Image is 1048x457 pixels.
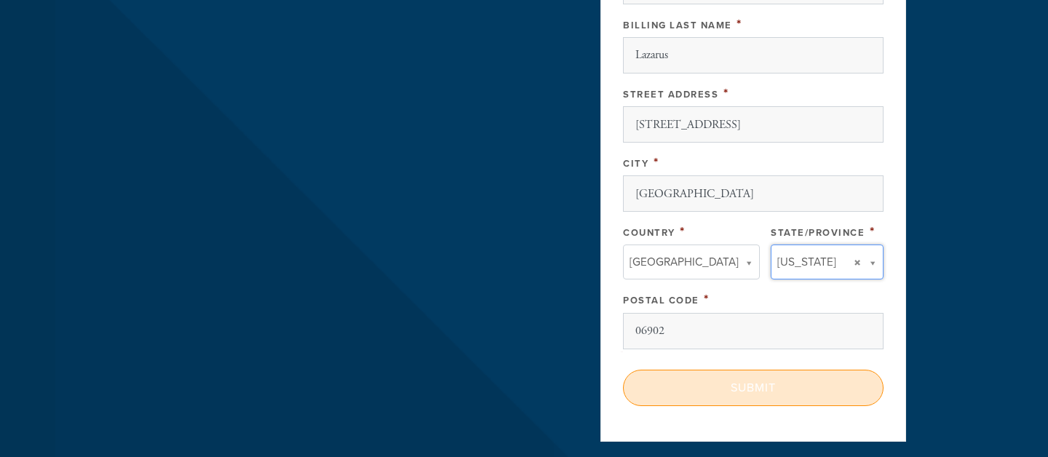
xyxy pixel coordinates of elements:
[723,85,729,101] span: This field is required.
[623,295,699,306] label: Postal Code
[704,291,710,307] span: This field is required.
[777,253,836,271] span: [US_STATE]
[737,16,742,32] span: This field is required.
[623,245,760,279] a: [GEOGRAPHIC_DATA]
[771,245,884,279] a: [US_STATE]
[771,227,865,239] label: State/Province
[630,253,739,271] span: [GEOGRAPHIC_DATA]
[623,227,675,239] label: Country
[623,89,718,100] label: Street Address
[623,20,732,31] label: Billing Last Name
[623,370,884,406] input: Submit
[870,223,876,239] span: This field is required.
[654,154,659,170] span: This field is required.
[680,223,686,239] span: This field is required.
[623,158,648,170] label: City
